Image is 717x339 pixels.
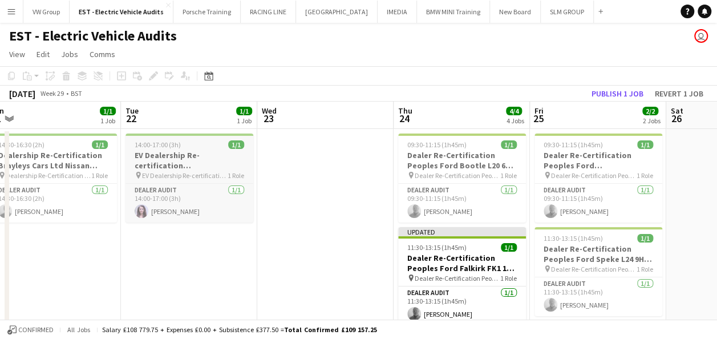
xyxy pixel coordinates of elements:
[490,1,541,23] button: New Board
[296,1,378,23] button: [GEOGRAPHIC_DATA]
[85,47,120,62] a: Comms
[71,89,82,98] div: BST
[9,88,35,99] div: [DATE]
[61,49,78,59] span: Jobs
[90,49,115,59] span: Comms
[32,47,54,62] a: Edit
[5,47,30,62] a: View
[18,326,54,334] span: Confirmed
[23,1,70,23] button: VW Group
[587,86,648,101] button: Publish 1 job
[37,49,50,59] span: Edit
[284,325,377,334] span: Total Confirmed £109 157.25
[541,1,594,23] button: SLM GROUP
[241,1,296,23] button: RACING LINE
[173,1,241,23] button: Porsche Training
[417,1,490,23] button: BMW MINI Training
[694,29,708,43] app-user-avatar: Lisa Fretwell
[9,49,25,59] span: View
[378,1,417,23] button: IMEDIA
[38,89,66,98] span: Week 29
[65,325,92,334] span: All jobs
[6,324,55,336] button: Confirmed
[102,325,377,334] div: Salary £108 779.75 + Expenses £0.00 + Subsistence £377.50 =
[70,1,173,23] button: EST - Electric Vehicle Audits
[9,27,177,45] h1: EST - Electric Vehicle Audits
[650,86,708,101] button: Revert 1 job
[56,47,83,62] a: Jobs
